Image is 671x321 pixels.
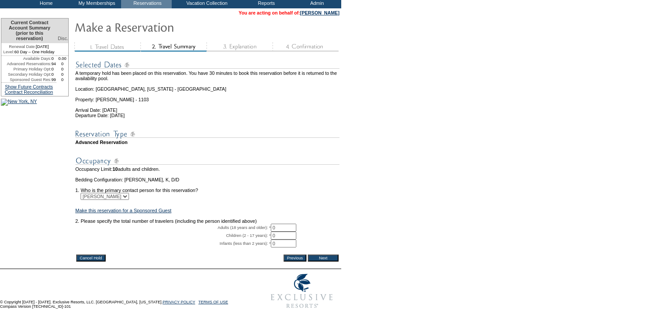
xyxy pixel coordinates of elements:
[75,81,339,92] td: Location: [GEOGRAPHIC_DATA], [US_STATE] - [GEOGRAPHIC_DATA]
[284,255,306,262] input: Previous
[74,42,140,52] img: step1_state3.gif
[76,255,106,262] input: Cancel Hold
[56,77,68,82] td: 0
[273,42,339,52] img: step4_state1.gif
[75,208,171,213] a: Make this reservation for a Sponsored Guest
[9,44,36,49] span: Renewal Date:
[75,102,339,113] td: Arrival Date: [DATE]
[75,182,339,193] td: 1. Who is the primary contact person for this reservation?
[75,155,339,166] img: subTtlOccupancy.gif
[1,99,37,106] img: New York, NY
[1,66,52,72] td: Primary Holiday Opt:
[75,224,271,232] td: Adults (18 years and older): *
[75,232,271,240] td: Children (2 - 17 years): *
[56,72,68,77] td: 0
[75,166,339,172] td: Occupancy Limit: adults and children.
[52,61,57,66] td: 94
[56,61,68,66] td: 0
[52,56,57,61] td: 0
[199,300,229,304] a: TERMS OF USE
[75,177,339,182] td: Bedding Configuration: [PERSON_NAME], K, D/D
[75,129,339,140] img: subTtlResType.gif
[206,42,273,52] img: step3_state1.gif
[4,49,15,55] span: Level:
[300,10,339,15] a: [PERSON_NAME]
[1,61,52,66] td: Advanced Reservations:
[75,140,339,145] td: Advanced Reservation
[52,66,57,72] td: 0
[308,255,339,262] input: Next
[1,43,56,49] td: [DATE]
[262,269,341,313] img: Exclusive Resorts
[75,70,339,81] td: A temporary hold has been placed on this reservation. You have 30 minutes to book this reservatio...
[1,56,52,61] td: Available Days:
[52,72,57,77] td: 0
[52,77,57,82] td: 99
[56,56,68,61] td: 0.00
[56,66,68,72] td: 0
[162,300,195,304] a: PRIVACY POLICY
[1,77,52,82] td: Sponsored Guest Res:
[75,240,271,247] td: Infants (less than 2 years): *
[5,84,53,89] a: Show Future Contracts
[74,18,251,36] img: Make Reservation
[58,36,68,41] span: Disc.
[75,113,339,118] td: Departure Date: [DATE]
[75,92,339,102] td: Property: [PERSON_NAME] - 1103
[1,72,52,77] td: Secondary Holiday Opt:
[75,59,339,70] img: subTtlSelectedDates.gif
[5,89,53,95] a: Contract Reconciliation
[75,218,339,224] td: 2. Please specify the total number of travelers (including the person identified above)
[1,18,56,43] td: Current Contract Account Summary (prior to this reservation)
[140,42,206,52] img: step2_state2.gif
[239,10,339,15] span: You are acting on behalf of:
[112,166,118,172] span: 10
[1,49,56,56] td: 60 Day – One Holiday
